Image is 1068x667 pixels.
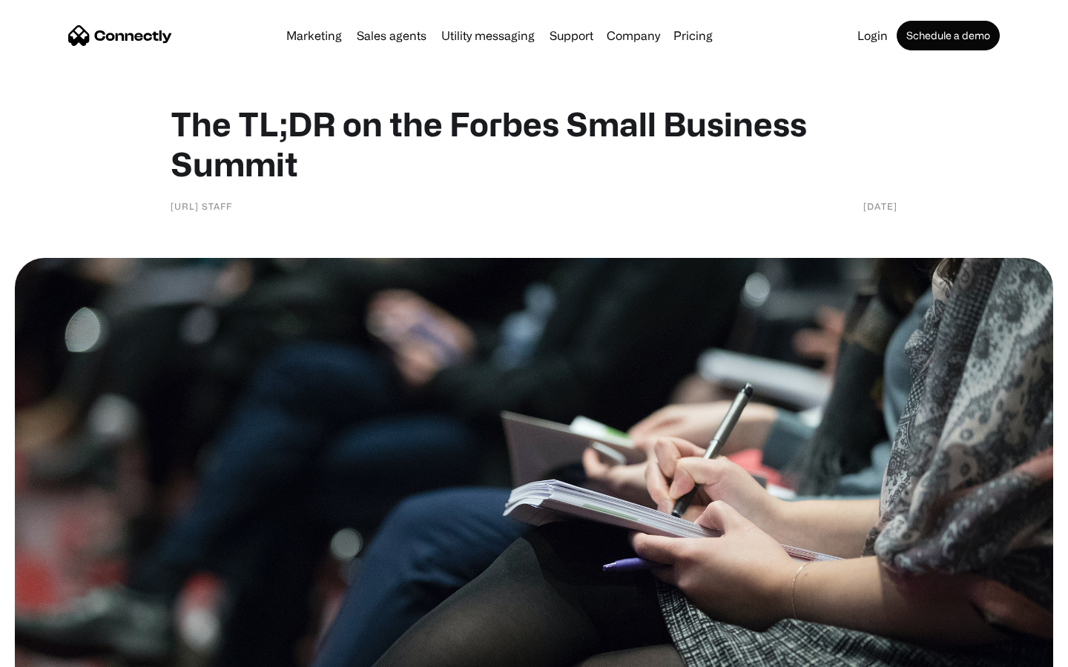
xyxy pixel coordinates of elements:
[851,30,894,42] a: Login
[897,21,1000,50] a: Schedule a demo
[171,104,897,184] h1: The TL;DR on the Forbes Small Business Summit
[15,641,89,662] aside: Language selected: English
[171,199,232,213] div: [URL] Staff
[435,30,541,42] a: Utility messaging
[544,30,599,42] a: Support
[280,30,348,42] a: Marketing
[30,641,89,662] ul: Language list
[607,25,660,46] div: Company
[351,30,432,42] a: Sales agents
[667,30,719,42] a: Pricing
[863,199,897,213] div: [DATE]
